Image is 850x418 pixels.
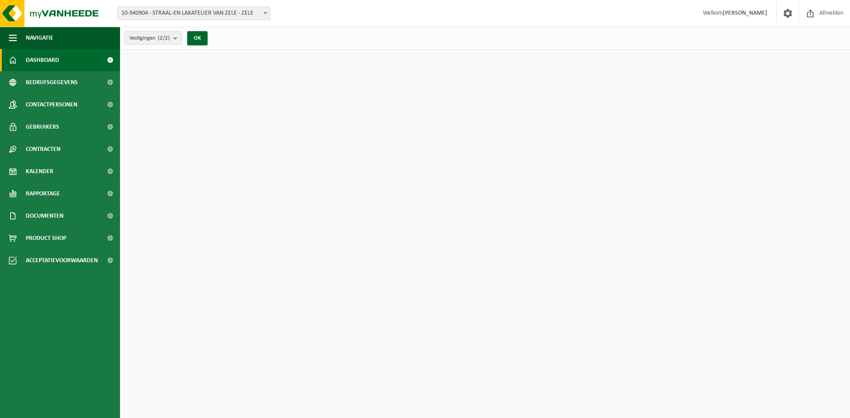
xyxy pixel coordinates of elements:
[26,71,78,93] span: Bedrijfsgegevens
[187,31,208,45] button: OK
[26,138,60,160] span: Contracten
[124,31,182,45] button: Vestigingen(2/2)
[26,49,59,71] span: Dashboard
[26,249,98,272] span: Acceptatievoorwaarden
[158,35,170,41] count: (2/2)
[26,183,60,205] span: Rapportage
[26,205,64,227] span: Documenten
[26,116,59,138] span: Gebruikers
[26,93,77,116] span: Contactpersonen
[118,7,270,20] span: 10-940904 - STRAAL-EN LAKATELIER VAN ZELE - ZELE
[723,10,767,16] strong: [PERSON_NAME]
[26,160,53,183] span: Kalender
[26,27,53,49] span: Navigatie
[117,7,270,20] span: 10-940904 - STRAAL-EN LAKATELIER VAN ZELE - ZELE
[26,227,66,249] span: Product Shop
[129,32,170,45] span: Vestigingen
